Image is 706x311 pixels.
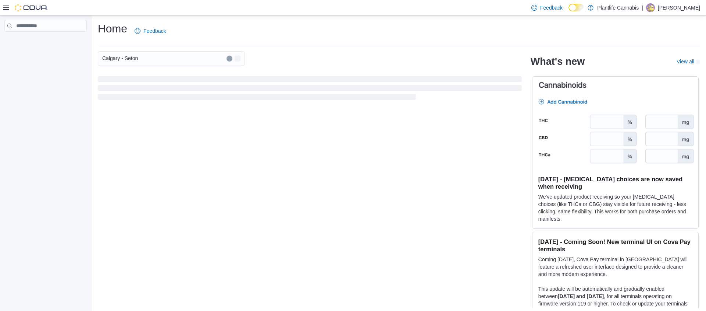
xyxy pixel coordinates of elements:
div: Morgen Graves [646,3,655,12]
h2: What's new [531,56,585,67]
span: Loading [98,78,522,101]
button: Open list of options [235,56,240,62]
span: Calgary - Seton [102,54,138,63]
span: Feedback [540,4,563,11]
p: | [642,3,643,12]
p: Coming [DATE], Cova Pay terminal in [GEOGRAPHIC_DATA] will feature a refreshed user interface des... [538,256,692,278]
h3: [DATE] - [MEDICAL_DATA] choices are now saved when receiving [538,175,692,190]
a: Feedback [528,0,566,15]
a: Feedback [132,24,169,38]
strong: [DATE] and [DATE] [558,293,604,299]
svg: External link [696,60,700,64]
button: Clear input [227,56,232,62]
p: Plantlife Cannabis [597,3,639,12]
nav: Complex example [4,33,87,51]
img: Cova [15,4,48,11]
a: View allExternal link [677,59,700,64]
input: Dark Mode [568,4,584,11]
h1: Home [98,21,127,36]
h3: [DATE] - Coming Soon! New terminal UI on Cova Pay terminals [538,238,692,253]
span: Feedback [143,27,166,35]
p: [PERSON_NAME] [658,3,700,12]
p: We've updated product receiving so your [MEDICAL_DATA] choices (like THCa or CBG) stay visible fo... [538,193,692,223]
